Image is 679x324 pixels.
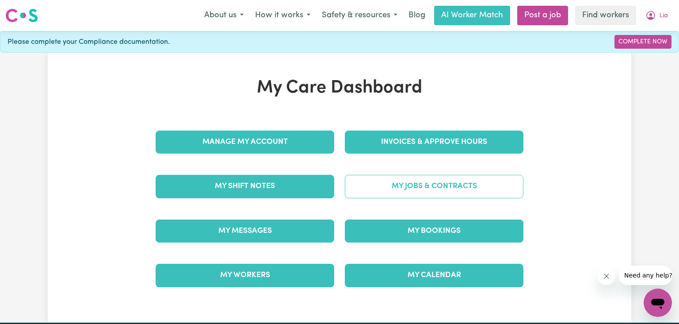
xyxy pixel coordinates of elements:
span: Need any help? [5,6,53,13]
a: Blog [403,6,431,25]
a: Find workers [575,6,636,25]
a: My Messages [156,220,334,243]
iframe: Button to launch messaging window [644,289,672,317]
iframe: Message from company [619,266,672,285]
span: Lia [660,11,668,21]
a: Post a job [517,6,568,25]
a: AI Worker Match [434,6,510,25]
button: My Account [640,6,674,25]
a: My Workers [156,264,334,287]
button: About us [198,6,249,25]
a: Careseekers logo [5,5,38,26]
a: My Jobs & Contracts [345,175,523,198]
a: Manage My Account [156,131,334,154]
a: My Calendar [345,264,523,287]
a: Invoices & Approve Hours [345,131,523,154]
button: How it works [249,6,316,25]
h1: My Care Dashboard [150,77,529,99]
button: Safety & resources [316,6,403,25]
a: My Bookings [345,220,523,243]
a: My Shift Notes [156,175,334,198]
span: Please complete your Compliance documentation. [8,37,170,47]
img: Careseekers logo [5,8,38,23]
iframe: Close message [598,267,615,285]
a: Complete Now [614,35,671,49]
